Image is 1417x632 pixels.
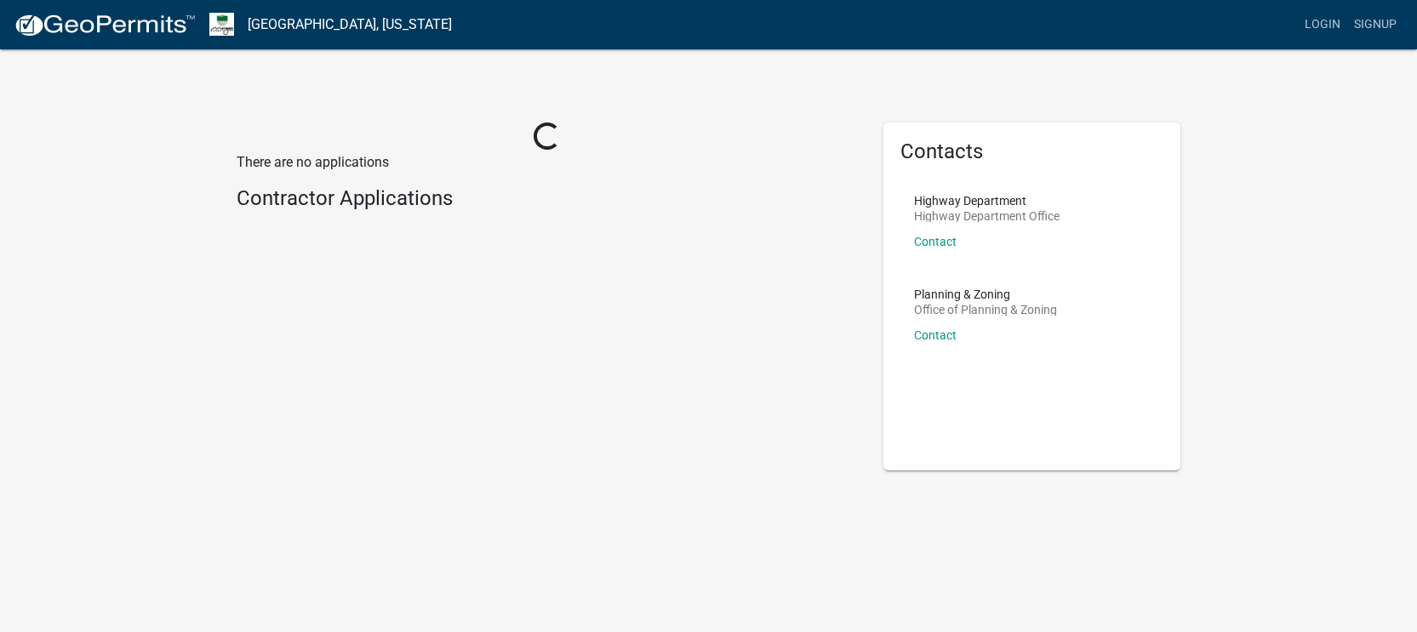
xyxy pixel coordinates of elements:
img: Morgan County, Indiana [209,13,234,36]
h4: Contractor Applications [237,186,858,211]
a: Login [1298,9,1347,41]
h5: Contacts [900,139,1164,164]
a: Contact [914,328,957,342]
p: Highway Department Office [914,210,1060,222]
a: Signup [1347,9,1403,41]
a: [GEOGRAPHIC_DATA], [US_STATE] [248,10,452,39]
a: Contact [914,235,957,248]
wm-workflow-list-section: Contractor Applications [237,186,858,218]
p: Highway Department [914,195,1060,207]
p: Office of Planning & Zoning [914,304,1057,316]
p: Planning & Zoning [914,288,1057,300]
p: There are no applications [237,152,858,173]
